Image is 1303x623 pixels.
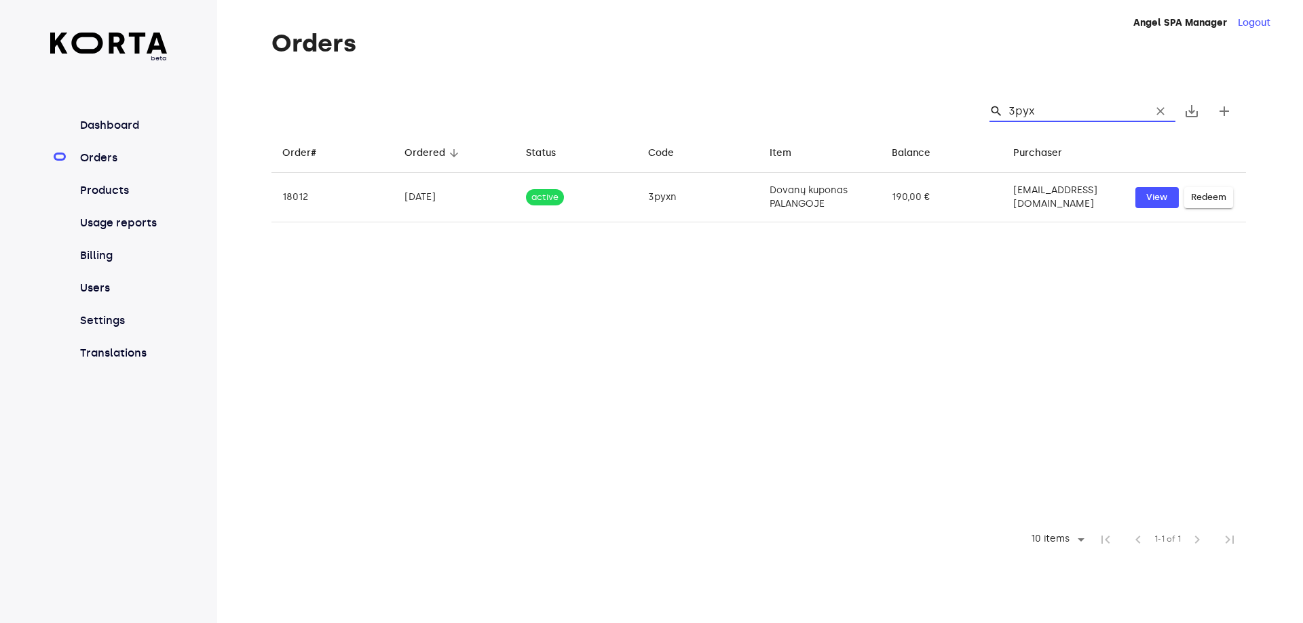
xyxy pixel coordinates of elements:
[1238,16,1270,30] button: Logout
[50,54,168,63] span: beta
[892,145,948,161] span: Balance
[1008,100,1140,122] input: Search
[648,145,674,161] div: Code
[526,145,573,161] span: Status
[448,147,460,159] span: arrow_downward
[1208,95,1241,127] button: Create new gift card
[1013,145,1062,161] div: Purchaser
[1146,96,1175,126] button: Clear Search
[989,104,1003,118] span: Search
[1175,95,1208,127] button: Export
[50,33,168,63] a: beta
[77,247,168,264] a: Billing
[77,182,168,199] a: Products
[1181,523,1213,556] span: Next Page
[526,191,564,204] span: active
[526,145,556,161] div: Status
[637,173,759,222] td: 3pyxn
[770,145,791,161] div: Item
[892,145,930,161] div: Balance
[271,173,394,222] td: 18012
[770,145,809,161] span: Item
[1122,523,1154,556] span: Previous Page
[648,145,692,161] span: Code
[759,173,881,222] td: Dovanų kuponas PALANGOJE
[1142,190,1172,205] span: View
[77,280,168,296] a: Users
[77,215,168,231] a: Usage reports
[1191,190,1226,205] span: Redeem
[271,30,1246,57] h1: Orders
[1154,533,1181,546] span: 1-1 of 1
[1213,523,1246,556] span: Last Page
[1184,103,1200,119] span: save_alt
[1133,17,1227,28] strong: Angel SPA Manager
[77,313,168,329] a: Settings
[404,145,463,161] span: Ordered
[394,173,516,222] td: [DATE]
[404,145,445,161] div: Ordered
[1013,145,1080,161] span: Purchaser
[77,345,168,361] a: Translations
[1002,173,1125,222] td: [EMAIL_ADDRESS][DOMAIN_NAME]
[1089,523,1122,556] span: First Page
[77,117,168,134] a: Dashboard
[282,145,316,161] div: Order#
[1022,529,1089,550] div: 10 items
[1027,534,1073,545] div: 10 items
[1216,103,1232,119] span: add
[1184,187,1233,208] button: Redeem
[881,173,1003,222] td: 190,00 €
[77,150,168,166] a: Orders
[1135,187,1179,208] button: View
[282,145,334,161] span: Order#
[50,33,168,54] img: Korta
[1154,104,1167,118] span: clear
